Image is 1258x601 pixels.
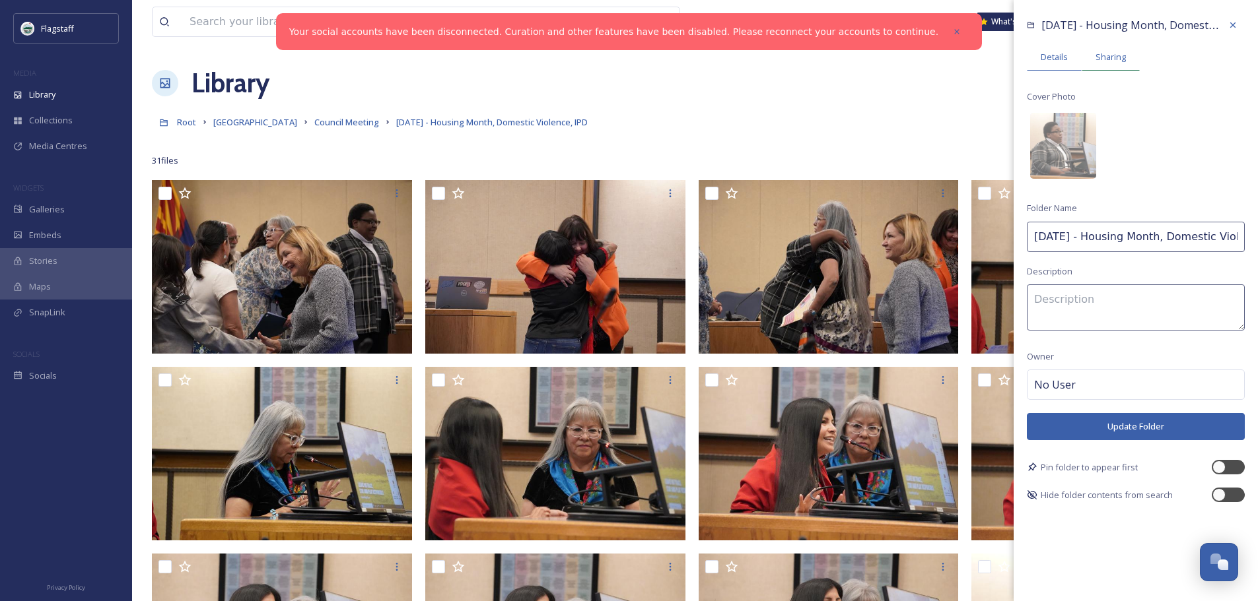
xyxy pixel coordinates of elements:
span: WIDGETS [13,183,44,193]
a: View all files [596,9,673,34]
span: MEDIA [13,68,36,78]
img: _DSC7688.JPG [425,367,685,540]
span: Pin folder to appear first [1041,461,1138,474]
span: Root [177,116,196,128]
span: Owner [1027,350,1054,363]
span: Hide folder contents from search [1041,489,1173,501]
span: SOCIALS [13,349,40,359]
a: Root [177,114,196,130]
a: [GEOGRAPHIC_DATA] [213,114,297,130]
a: [DATE] - Housing Month, Domestic Violence, IPD [396,114,588,130]
a: Library [192,63,269,103]
span: Privacy Policy [47,583,85,592]
span: Sharing [1096,51,1126,63]
span: Galleries [29,203,65,216]
input: Name [1027,222,1245,252]
img: _DSC7690.JPG [152,367,412,540]
img: _DSC7682.JPG [971,367,1232,540]
span: Details [1041,51,1068,63]
img: 5c7d0478-e368-4aa2-a87d-25b9e0e3878c.jpg [1030,113,1096,179]
span: Socials [29,369,57,382]
span: Embeds [29,229,61,241]
button: Open Chat [1200,543,1238,581]
span: [GEOGRAPHIC_DATA] [213,116,297,128]
a: What's New [977,13,1043,31]
span: SnapLink [29,306,65,319]
img: _DSC7694.JPG [699,180,959,354]
a: Privacy Policy [47,579,85,594]
a: Council Meeting [314,114,379,130]
span: No User [1034,377,1076,393]
a: Your social accounts have been disconnected. Curation and other features have been disabled. Plea... [289,25,938,39]
img: _DSC7696.JPG [152,180,412,354]
span: Media Centres [29,140,87,152]
span: Cover Photo [1027,90,1076,103]
span: Maps [29,280,51,293]
span: Folder Name [1027,202,1077,214]
span: Council Meeting [314,116,379,128]
img: _DSC7695.JPG [425,180,685,354]
span: Stories [29,255,57,267]
img: _DSC7687.JPG [699,367,959,540]
span: Flagstaff [41,22,74,34]
span: Description [1027,265,1072,278]
span: [DATE] - Housing Month, Domestic Violence, IPD [396,116,588,128]
input: Search your library [183,7,548,36]
span: Collections [29,114,73,127]
span: Library [29,88,55,101]
img: images%20%282%29.jpeg [21,22,34,35]
button: Update Folder [1027,413,1245,440]
span: 31 file s [152,154,178,167]
img: _DSC7693.JPG [971,180,1232,354]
